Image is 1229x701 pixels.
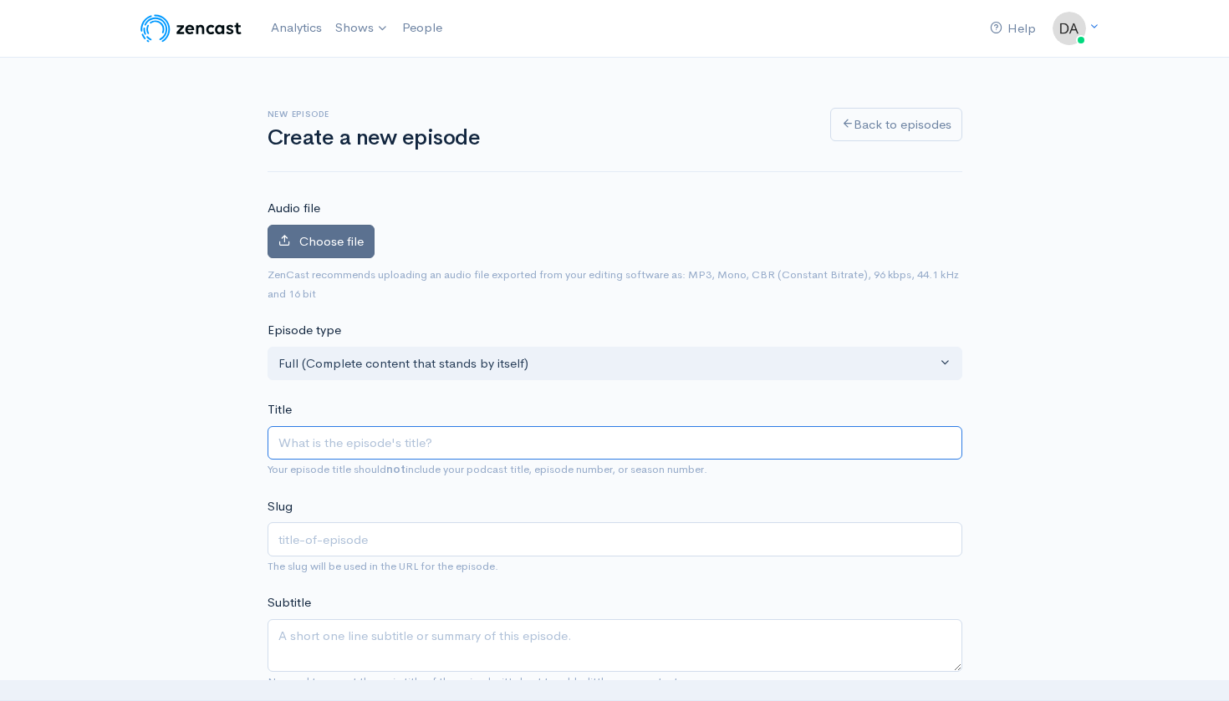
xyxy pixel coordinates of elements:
[299,233,364,249] span: Choose file
[983,11,1043,47] a: Help
[1053,12,1086,45] img: ...
[268,674,681,688] small: No need to repeat the main title of the episode, it's best to add a little more context.
[264,10,329,46] a: Analytics
[268,109,810,119] h6: New episode
[268,462,707,476] small: Your episode title should include your podcast title, episode number, or season number.
[268,400,292,419] label: Title
[329,10,395,47] a: Shows
[138,12,244,45] img: ZenCast Logo
[268,497,293,516] label: Slug
[395,10,449,46] a: People
[268,126,810,150] h1: Create a new episode
[268,347,962,381] button: Full (Complete content that stands by itself)
[268,522,962,556] input: title-of-episode
[268,321,341,340] label: Episode type
[268,426,962,460] input: What is the episode's title?
[830,108,962,142] a: Back to episodes
[386,462,405,476] strong: not
[268,559,498,573] small: The slug will be used in the URL for the episode.
[278,354,936,373] div: Full (Complete content that stands by itself)
[268,199,320,218] label: Audio file
[268,593,311,612] label: Subtitle
[268,267,959,301] small: ZenCast recommends uploading an audio file exported from your editing software as: MP3, Mono, CBR...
